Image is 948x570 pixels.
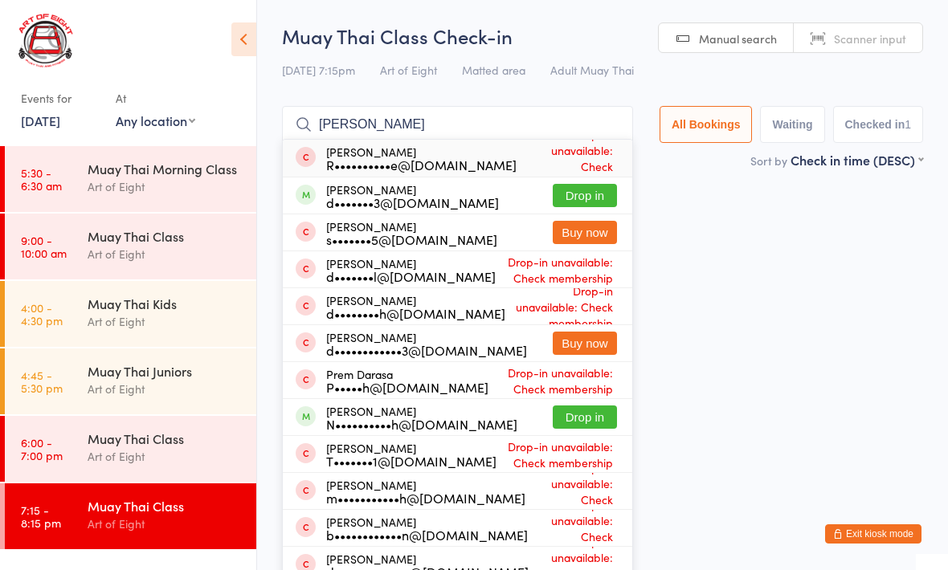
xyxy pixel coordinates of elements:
[326,331,527,356] div: [PERSON_NAME]
[88,177,243,196] div: Art of Eight
[525,455,617,527] span: Drop-in unavailable: Check membership
[326,158,517,171] div: R••••••••••e@[DOMAIN_NAME]
[326,307,505,320] div: d••••••••h@[DOMAIN_NAME]
[5,146,256,212] a: 5:30 -6:30 amMuay Thai Morning ClassArt of Eight
[326,381,488,393] div: P•••••h@[DOMAIN_NAME]
[905,118,911,131] div: 1
[326,233,497,246] div: s•••••••5@[DOMAIN_NAME]
[5,348,256,414] a: 4:45 -5:30 pmMuay Thai JuniorsArt of Eight
[326,515,528,541] div: [PERSON_NAME]
[326,220,497,246] div: [PERSON_NAME]
[116,85,195,112] div: At
[496,434,617,474] span: Drop-in unavailable: Check membership
[791,151,923,169] div: Check in time (DESC)
[88,515,243,533] div: Art of Eight
[282,62,355,78] span: [DATE] 7:15pm
[282,106,633,143] input: Search
[88,312,243,331] div: Art of Eight
[326,405,517,430] div: [PERSON_NAME]
[462,62,525,78] span: Matted area
[5,281,256,347] a: 4:00 -4:30 pmMuay Thai KidsArt of Eight
[21,112,60,129] a: [DATE]
[21,234,67,259] time: 9:00 - 10:00 am
[326,528,528,541] div: b••••••••••••n@[DOMAIN_NAME]
[5,214,256,279] a: 9:00 -10:00 amMuay Thai ClassArt of Eight
[5,483,256,549] a: 7:15 -8:15 pmMuay Thai ClassArt of Eight
[326,183,499,209] div: [PERSON_NAME]
[88,447,243,466] div: Art of Eight
[326,368,488,393] div: Prem Darasa
[326,145,517,171] div: [PERSON_NAME]
[21,436,63,462] time: 6:00 - 7:00 pm
[326,454,496,467] div: T•••••••1@[DOMAIN_NAME]
[760,106,824,143] button: Waiting
[505,279,617,335] span: Drop-in unavailable: Check membership
[326,196,499,209] div: d•••••••3@[DOMAIN_NAME]
[21,368,63,394] time: 4:45 - 5:30 pm
[326,478,525,504] div: [PERSON_NAME]
[88,497,243,515] div: Muay Thai Class
[553,221,617,244] button: Buy now
[660,106,753,143] button: All Bookings
[88,362,243,380] div: Muay Thai Juniors
[750,153,787,169] label: Sort by
[88,380,243,398] div: Art of Eight
[553,332,617,355] button: Buy now
[326,270,496,283] div: d•••••••l@[DOMAIN_NAME]
[88,227,243,245] div: Muay Thai Class
[699,31,777,47] span: Manual search
[326,344,527,356] div: d••••••••••••3@[DOMAIN_NAME]
[326,417,517,430] div: N••••••••••h@[DOMAIN_NAME]
[16,12,76,69] img: Art of Eight
[517,122,617,194] span: Drop-in unavailable: Check membership
[88,430,243,447] div: Muay Thai Class
[825,524,921,544] button: Exit kiosk mode
[528,492,617,564] span: Drop-in unavailable: Check membership
[88,295,243,312] div: Muay Thai Kids
[282,22,923,49] h2: Muay Thai Class Check-in
[326,491,525,504] div: m•••••••••••h@[DOMAIN_NAME]
[496,250,617,290] span: Drop-in unavailable: Check membership
[21,85,100,112] div: Events for
[326,257,496,283] div: [PERSON_NAME]
[88,245,243,263] div: Art of Eight
[116,112,195,129] div: Any location
[380,62,437,78] span: Art of Eight
[488,360,617,401] span: Drop-in unavailable: Check membership
[326,442,496,467] div: [PERSON_NAME]
[88,160,243,177] div: Muay Thai Morning Class
[21,503,61,529] time: 7:15 - 8:15 pm
[21,301,63,327] time: 4:00 - 4:30 pm
[553,184,617,207] button: Drop in
[833,106,924,143] button: Checked in1
[326,294,505,320] div: [PERSON_NAME]
[5,416,256,482] a: 6:00 -7:00 pmMuay Thai ClassArt of Eight
[21,166,62,192] time: 5:30 - 6:30 am
[834,31,906,47] span: Scanner input
[550,62,634,78] span: Adult Muay Thai
[553,405,617,429] button: Drop in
